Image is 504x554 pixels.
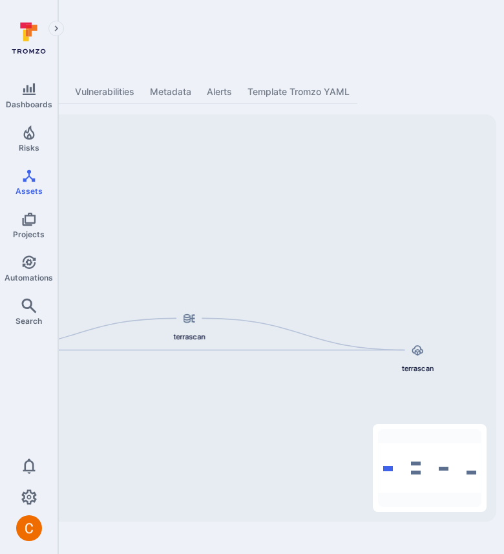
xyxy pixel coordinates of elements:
span: Dashboards [6,100,52,109]
div: Camilo Rivera [16,515,42,541]
span: Automations [5,273,53,282]
span: Risks [19,143,39,153]
a: Vulnerabilities [67,80,142,104]
span: terrascan [401,363,433,374]
a: Metadata [142,80,199,104]
img: ACg8ocJuq_DPPTkXyD9OlTnVLvDrpObecjcADscmEHLMiTyEnTELew=s96-c [16,515,42,541]
a: Template Tromzo YAML [240,80,357,104]
a: Alerts [199,80,240,104]
span: Projects [13,229,45,239]
i: Expand navigation menu [52,23,61,34]
span: Search [16,316,42,326]
span: terrascan [173,332,205,342]
button: Expand navigation menu [48,21,64,36]
span: Assets [16,186,43,196]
